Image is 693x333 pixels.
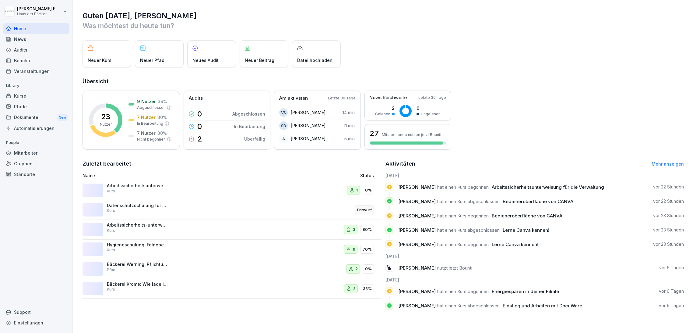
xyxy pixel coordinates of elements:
span: Arbeitssicherheitsunterweisung für die Verwaltung [492,184,604,190]
span: hat einen Kurs begonnen [437,184,489,190]
p: Neues Audit [192,57,219,63]
p: Datei hochladen [297,57,332,63]
p: Kurs [107,228,115,233]
p: Gelesen [375,111,390,117]
p: Entwurf [357,207,372,213]
div: A [279,134,288,143]
p: Arbeitssicherheitsunterweisung für die Verwaltung [107,183,168,188]
p: Name [83,172,272,179]
h3: 27 [370,128,379,139]
a: Mehr anzeigen [652,161,684,167]
a: Einstellungen [3,317,69,328]
p: 11 min. [344,122,356,129]
p: 0 [197,110,202,118]
span: hat einen Kurs begonnen [437,288,489,294]
h2: Zuletzt bearbeitet [83,159,381,168]
a: Standorte [3,169,69,180]
p: Haus der Bäcker [17,12,62,16]
span: hat einen Kurs begonnen [437,242,489,247]
a: Audits [3,45,69,55]
p: vor 5 Tagen [659,265,684,271]
p: 70% [363,246,372,252]
div: Home [3,23,69,34]
h6: [DATE] [385,172,684,179]
p: 80% [363,227,372,233]
div: VS [279,108,288,117]
p: Neuer Beitrag [245,57,274,63]
p: In Bearbeitung [234,123,265,130]
span: Einstieg und Arbeiten mit DocuWare [503,303,582,309]
p: 0 [417,105,441,111]
p: 2 [375,105,395,111]
p: 7 Nutzer [137,130,156,136]
p: 39 % [158,98,167,105]
p: Neuer Pfad [140,57,164,63]
p: [PERSON_NAME] Ehlerding [17,6,62,12]
p: Kurs [107,208,115,213]
p: Kurs [107,287,115,292]
span: [PERSON_NAME] [398,184,436,190]
a: Berichte [3,55,69,66]
p: Was möchtest du heute tun? [83,21,684,30]
span: hat einen Kurs abgeschlossen [437,227,500,233]
h1: Guten [DATE], [PERSON_NAME] [83,11,684,21]
p: 3 [353,227,355,233]
a: Bäckerei Werning: PflichtunterweisungPfad20% [83,259,381,279]
p: Abgeschlossen [232,111,265,117]
a: Bäckerei Krome: Wie lade ich mir die Bounti App herunter?Kurs333% [83,279,381,299]
p: vor 22 Stunden [653,198,684,204]
p: Neuer Kurs [88,57,111,63]
p: Mitarbeitende nutzen jetzt Bounti [382,132,441,137]
p: 7 Nutzer [137,114,156,120]
p: [PERSON_NAME] [291,109,325,116]
p: 9 Nutzer [137,98,156,105]
p: Audits [189,95,203,102]
p: vor 23 Stunden [653,227,684,233]
h2: Übersicht [83,77,684,86]
p: 14 min. [343,109,356,116]
p: 0% [365,187,372,193]
p: Status [360,172,374,179]
span: Lerne Canva kennen! [492,242,538,247]
p: 5 min. [344,135,356,142]
h2: Aktivitäten [385,159,415,168]
p: Kurs [107,247,115,253]
span: hat einen Kurs begonnen [437,213,489,219]
p: 30 % [157,130,167,136]
a: Arbeitssicherheitsunterweisung für die VerwaltungKurs10% [83,181,381,200]
span: [PERSON_NAME] [398,265,436,271]
p: vor 6 Tagen [659,288,684,294]
p: Kurs [107,188,115,194]
span: Bedieneroberfläche von CANVA [492,213,562,219]
div: Dokumente [3,112,69,123]
span: Bedieneroberfläche von CANVA [503,199,573,204]
span: [PERSON_NAME] [398,199,436,204]
div: Support [3,307,69,317]
p: Letzte 30 Tage [418,95,446,100]
p: Am aktivsten [279,95,308,102]
span: [PERSON_NAME] [398,303,436,309]
div: Mitarbeiter [3,148,69,158]
h6: [DATE] [385,277,684,283]
p: 30 % [157,114,167,120]
a: Automatisierungen [3,123,69,134]
p: Letzte 30 Tage [328,95,356,101]
p: In Bearbeitung [137,121,163,126]
span: [PERSON_NAME] [398,213,436,219]
a: Gruppen [3,158,69,169]
a: Pfade [3,101,69,112]
p: Datenschutzschulung für den Verkauf [107,203,168,208]
p: [PERSON_NAME] [291,122,325,129]
span: hat einen Kurs abgeschlossen [437,199,500,204]
p: vor 22 Stunden [653,184,684,190]
a: DokumenteNew [3,112,69,123]
p: Abgeschlossen [137,105,166,110]
p: People [3,138,69,148]
div: SB [279,121,288,130]
p: Bäckerei Werning: Pflichtunterweisung [107,262,168,267]
p: [PERSON_NAME] [291,135,325,142]
a: News [3,34,69,45]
